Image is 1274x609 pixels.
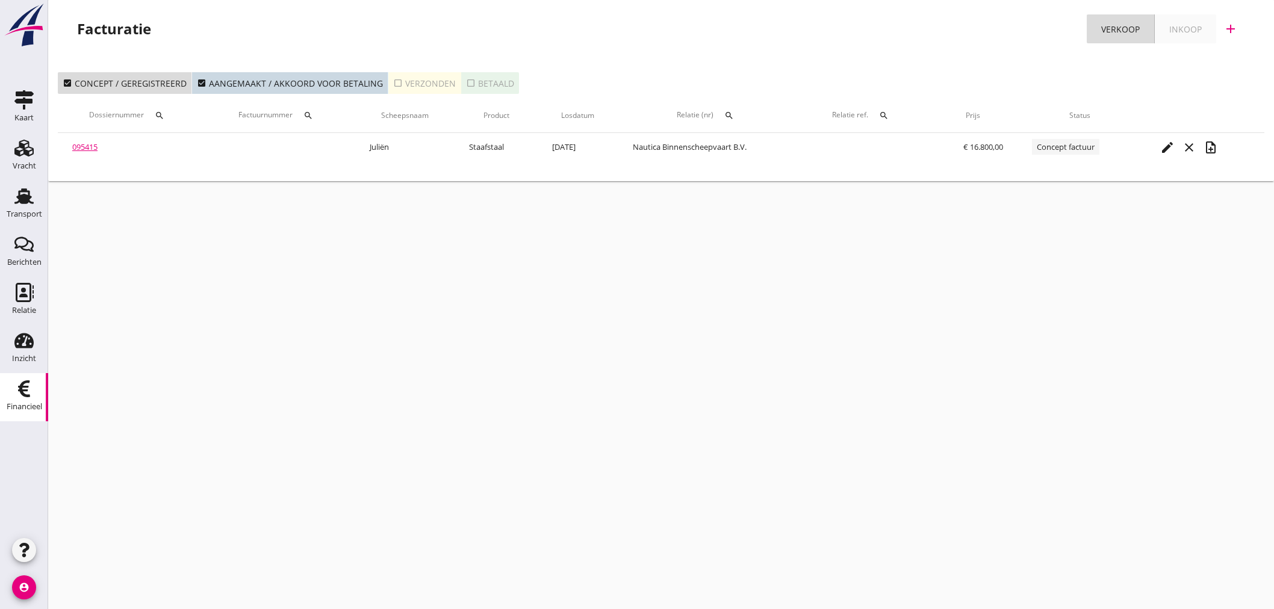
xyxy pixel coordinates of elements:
td: € 16.800,00 [928,133,1018,162]
i: check_box [197,78,207,88]
div: Inkoop [1169,23,1202,36]
a: Inkoop [1155,14,1216,43]
th: Losdatum [538,99,618,132]
th: Status [1018,99,1143,132]
div: Vracht [13,162,36,170]
th: Prijs [928,99,1018,132]
div: Concept / geregistreerd [63,77,187,90]
a: Verkoop [1087,14,1155,43]
td: Juliën [355,133,455,162]
div: Verkoop [1101,23,1140,36]
th: Relatie ref. [803,99,928,132]
span: Concept factuur [1032,139,1099,155]
i: edit [1160,140,1175,155]
i: close [1182,140,1196,155]
th: Scheepsnaam [355,99,455,132]
div: Relatie [12,306,36,314]
button: Aangemaakt / akkoord voor betaling [192,72,388,94]
th: Relatie (nr) [618,99,804,132]
div: Berichten [7,258,42,266]
div: Verzonden [393,77,456,90]
i: check_box_outline_blank [393,78,403,88]
th: Dossiernummer [58,99,207,132]
td: Staafstaal [455,133,538,162]
i: check_box [63,78,72,88]
button: Concept / geregistreerd [58,72,192,94]
i: add [1223,22,1238,36]
div: Kaart [14,114,34,122]
i: check_box_outline_blank [466,78,476,88]
i: note_add [1204,140,1218,155]
i: search [155,111,164,120]
button: Betaald [461,72,519,94]
td: [DATE] [538,133,618,162]
i: account_circle [12,575,36,599]
th: Factuurnummer [207,99,356,132]
div: Financieel [7,403,42,410]
td: Nautica Binnenscheepvaart B.V. [618,133,804,162]
div: Aangemaakt / akkoord voor betaling [197,77,383,90]
i: search [724,111,734,120]
a: 095415 [72,141,98,152]
i: search [303,111,313,120]
div: Facturatie [77,19,151,39]
div: Inzicht [12,354,36,362]
i: search [879,111,889,120]
th: Product [455,99,538,132]
img: logo-small.a267ee39.svg [2,3,46,48]
div: Betaald [466,77,514,90]
div: Transport [7,210,42,218]
button: Verzonden [388,72,461,94]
